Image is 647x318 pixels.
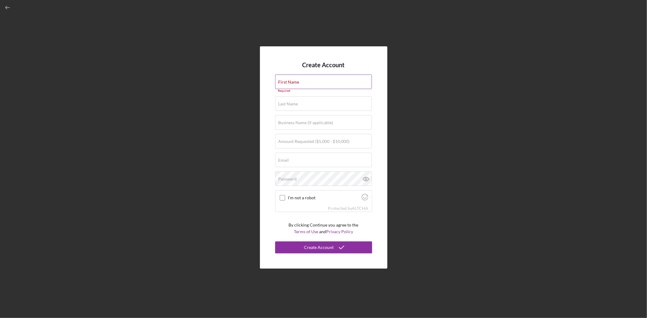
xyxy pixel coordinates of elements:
a: Privacy Policy [326,229,353,234]
label: I'm not a robot [288,195,360,200]
label: Password [278,177,297,181]
div: Protected by [328,206,368,211]
label: Business Name (if applicable) [278,120,333,125]
label: Amount Requested ($5,000 - $10,000) [278,139,350,144]
a: Visit Altcha.org [352,206,368,211]
a: Visit Altcha.org [362,196,368,201]
label: First Name [278,80,299,84]
h4: Create Account [302,61,345,68]
label: Email [278,158,289,163]
div: Required [275,89,372,93]
p: By clicking Continue you agree to the and [289,222,359,235]
button: Create Account [275,241,372,253]
a: Terms of Use [294,229,318,234]
label: Last Name [278,101,298,106]
div: Create Account [304,241,334,253]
